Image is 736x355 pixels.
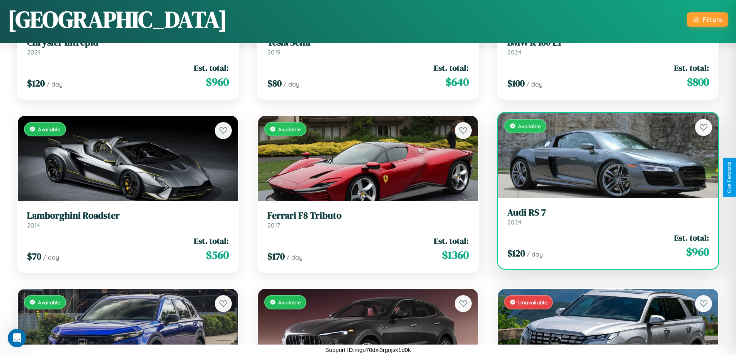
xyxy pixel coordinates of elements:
[703,15,722,24] div: Filters
[507,48,522,56] span: 2024
[8,3,227,35] h1: [GEOGRAPHIC_DATA]
[267,210,469,229] a: Ferrari F8 Tributo2017
[267,210,469,221] h3: Ferrari F8 Tributo
[527,250,543,258] span: / day
[278,126,301,132] span: Available
[445,74,469,90] span: $ 640
[43,253,59,261] span: / day
[27,221,40,229] span: 2014
[267,250,285,263] span: $ 170
[267,48,280,56] span: 2019
[434,235,469,246] span: Est. total:
[674,232,709,243] span: Est. total:
[267,221,280,229] span: 2017
[686,244,709,260] span: $ 960
[325,345,411,355] p: Support ID: mgo70dxi3rgnjsk1d0k
[526,80,542,88] span: / day
[434,62,469,73] span: Est. total:
[8,329,26,347] iframe: Intercom live chat
[27,250,41,263] span: $ 70
[518,123,541,129] span: Available
[206,74,229,90] span: $ 960
[46,80,63,88] span: / day
[674,62,709,73] span: Est. total:
[194,62,229,73] span: Est. total:
[687,12,728,27] button: Filters
[286,253,303,261] span: / day
[267,37,469,56] a: Tesla Semi2019
[27,37,229,48] h3: Chrysler Intrepid
[38,126,61,132] span: Available
[507,207,709,218] h3: Audi RS 7
[27,210,229,229] a: Lamborghini Roadster2014
[27,37,229,56] a: Chrysler Intrepid2021
[507,77,525,90] span: $ 100
[507,247,525,260] span: $ 120
[507,37,709,48] h3: BMW K 100 LT
[507,218,522,226] span: 2024
[38,299,61,306] span: Available
[442,247,469,263] span: $ 1360
[687,74,709,90] span: $ 800
[507,37,709,56] a: BMW K 100 LT2024
[507,207,709,226] a: Audi RS 72024
[267,37,469,48] h3: Tesla Semi
[27,210,229,221] h3: Lamborghini Roadster
[727,162,732,193] div: Give Feedback
[27,77,45,90] span: $ 120
[518,299,547,306] span: Unavailable
[194,235,229,246] span: Est. total:
[283,80,299,88] span: / day
[267,77,282,90] span: $ 80
[27,48,40,56] span: 2021
[206,247,229,263] span: $ 560
[278,299,301,306] span: Available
